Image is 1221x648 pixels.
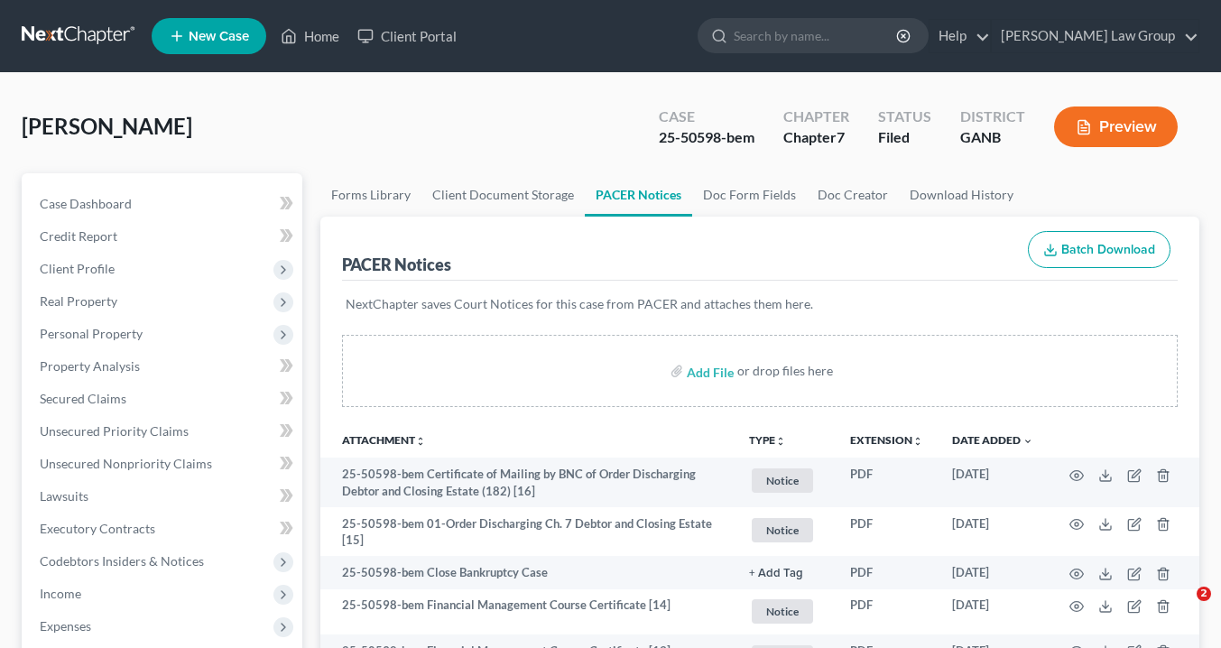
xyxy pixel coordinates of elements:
[749,515,821,545] a: Notice
[749,466,821,495] a: Notice
[912,436,923,447] i: unfold_more
[342,254,451,275] div: PACER Notices
[952,433,1033,447] a: Date Added expand_more
[899,173,1024,217] a: Download History
[1054,106,1178,147] button: Preview
[1028,231,1170,269] button: Batch Download
[25,448,302,480] a: Unsecured Nonpriority Claims
[346,295,1174,313] p: NextChapter saves Court Notices for this case from PACER and attaches them here.
[752,518,813,542] span: Notice
[960,127,1025,148] div: GANB
[775,436,786,447] i: unfold_more
[836,507,938,557] td: PDF
[749,435,786,447] button: TYPEunfold_more
[737,362,833,380] div: or drop files here
[25,383,302,415] a: Secured Claims
[752,599,813,624] span: Notice
[40,326,143,341] span: Personal Property
[992,20,1198,52] a: [PERSON_NAME] Law Group
[25,220,302,253] a: Credit Report
[40,293,117,309] span: Real Property
[878,127,931,148] div: Filed
[783,127,849,148] div: Chapter
[189,30,249,43] span: New Case
[938,589,1048,635] td: [DATE]
[415,436,426,447] i: unfold_more
[40,228,117,244] span: Credit Report
[836,458,938,507] td: PDF
[40,261,115,276] span: Client Profile
[421,173,585,217] a: Client Document Storage
[878,106,931,127] div: Status
[1022,436,1033,447] i: expand_more
[25,513,302,545] a: Executory Contracts
[25,350,302,383] a: Property Analysis
[320,507,735,557] td: 25-50598-bem 01-Order Discharging Ch. 7 Debtor and Closing Estate [15]
[320,458,735,507] td: 25-50598-bem Certificate of Mailing by BNC of Order Discharging Debtor and Closing Estate (182) [16]
[783,106,849,127] div: Chapter
[40,456,212,471] span: Unsecured Nonpriority Claims
[40,586,81,601] span: Income
[659,127,754,148] div: 25-50598-bem
[938,507,1048,557] td: [DATE]
[836,556,938,588] td: PDF
[749,568,803,579] button: + Add Tag
[1197,587,1211,601] span: 2
[40,358,140,374] span: Property Analysis
[40,196,132,211] span: Case Dashboard
[40,423,189,439] span: Unsecured Priority Claims
[938,458,1048,507] td: [DATE]
[749,564,821,581] a: + Add Tag
[22,113,192,139] span: [PERSON_NAME]
[837,128,845,145] span: 7
[749,597,821,626] a: Notice
[342,433,426,447] a: Attachmentunfold_more
[938,556,1048,588] td: [DATE]
[40,618,91,634] span: Expenses
[25,480,302,513] a: Lawsuits
[836,589,938,635] td: PDF
[930,20,990,52] a: Help
[40,488,88,504] span: Lawsuits
[320,556,735,588] td: 25-50598-bem Close Bankruptcy Case
[960,106,1025,127] div: District
[320,173,421,217] a: Forms Library
[40,391,126,406] span: Secured Claims
[348,20,466,52] a: Client Portal
[25,415,302,448] a: Unsecured Priority Claims
[25,188,302,220] a: Case Dashboard
[752,468,813,493] span: Notice
[272,20,348,52] a: Home
[850,433,923,447] a: Extensionunfold_more
[1160,587,1203,630] iframe: Intercom live chat
[40,553,204,569] span: Codebtors Insiders & Notices
[807,173,899,217] a: Doc Creator
[734,19,899,52] input: Search by name...
[692,173,807,217] a: Doc Form Fields
[659,106,754,127] div: Case
[320,589,735,635] td: 25-50598-bem Financial Management Course Certificate [14]
[40,521,155,536] span: Executory Contracts
[585,173,692,217] a: PACER Notices
[1061,242,1155,257] span: Batch Download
